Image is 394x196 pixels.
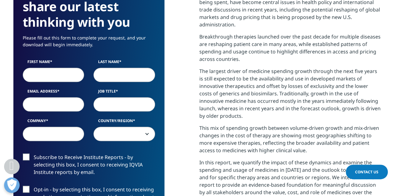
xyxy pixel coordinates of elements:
label: Company [23,118,84,127]
label: Country/Region [93,118,155,127]
span: Contact Us [355,169,378,175]
p: This mix of spending growth between volume-driven growth and mix-driven changes in the cost of th... [199,124,381,159]
label: First Name [23,59,84,68]
button: Open Preferences [4,177,20,193]
p: The largest driver of medicine spending growth through the next five years is still expected to b... [199,67,381,124]
label: Subscribe to Receive Institute Reports - by selecting this box, I consent to receiving IQVIA Inst... [23,153,155,179]
p: Please fill out this form to complete your request, and your download will begin immediately. [23,34,155,53]
label: Email Address [23,89,84,97]
label: Job Title [93,89,155,97]
a: Contact Us [346,165,388,179]
p: Breakthrough therapies launched over the past decade for multiple diseases are reshaping patient ... [199,33,381,67]
label: Last Name [93,59,155,68]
